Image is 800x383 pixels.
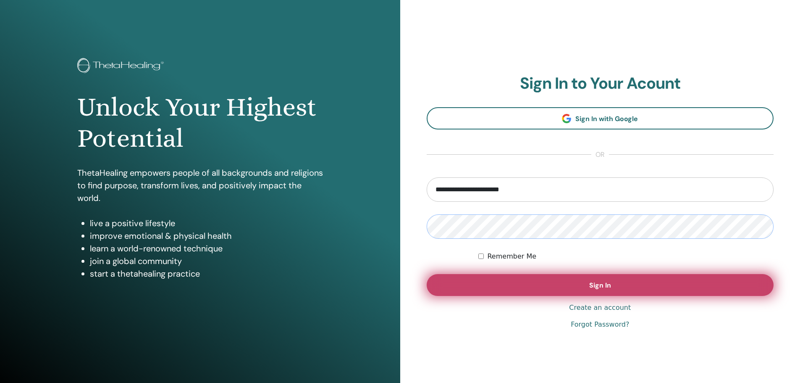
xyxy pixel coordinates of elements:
span: Sign In [589,281,611,290]
button: Sign In [427,274,774,296]
li: join a global community [90,255,323,267]
label: Remember Me [487,251,536,261]
span: Sign In with Google [575,114,638,123]
h1: Unlock Your Highest Potential [77,92,323,154]
li: improve emotional & physical health [90,230,323,242]
li: learn a world-renowned technique [90,242,323,255]
a: Sign In with Google [427,107,774,129]
span: or [591,150,609,160]
li: live a positive lifestyle [90,217,323,230]
a: Create an account [569,303,631,313]
p: ThetaHealing empowers people of all backgrounds and religions to find purpose, transform lives, a... [77,166,323,204]
div: Keep me authenticated indefinitely or until I manually logout [478,251,774,261]
li: start a thetahealing practice [90,267,323,280]
a: Forgot Password? [571,320,629,330]
h2: Sign In to Your Acount [427,74,774,93]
